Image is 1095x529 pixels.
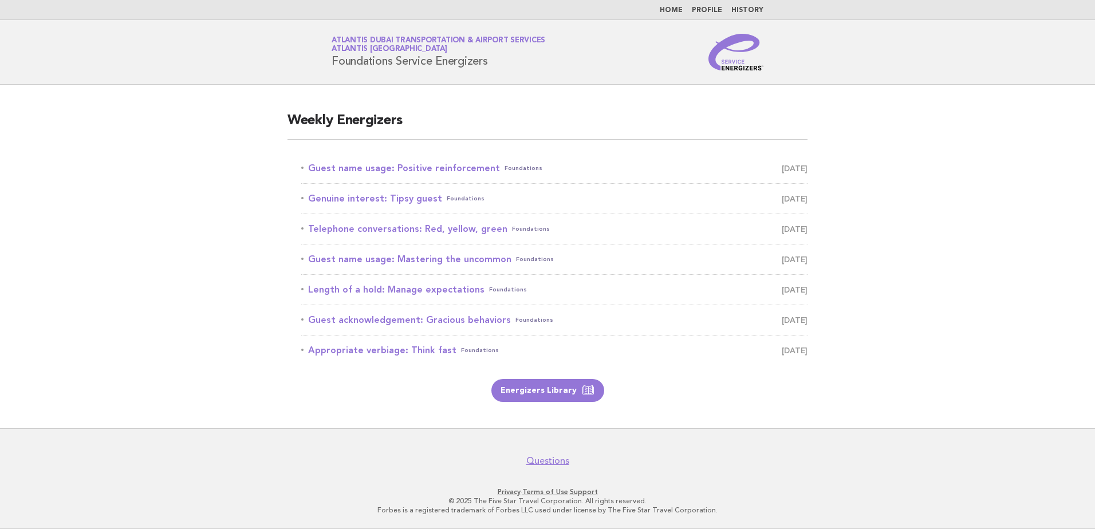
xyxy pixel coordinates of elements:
[782,221,808,237] span: [DATE]
[570,488,598,496] a: Support
[301,221,808,237] a: Telephone conversations: Red, yellow, greenFoundations [DATE]
[301,251,808,267] a: Guest name usage: Mastering the uncommonFoundations [DATE]
[332,37,545,53] a: Atlantis Dubai Transportation & Airport ServicesAtlantis [GEOGRAPHIC_DATA]
[731,7,763,14] a: History
[515,312,553,328] span: Foundations
[782,342,808,358] span: [DATE]
[782,251,808,267] span: [DATE]
[301,342,808,358] a: Appropriate verbiage: Think fastFoundations [DATE]
[526,455,569,467] a: Questions
[782,282,808,298] span: [DATE]
[491,379,604,402] a: Energizers Library
[301,282,808,298] a: Length of a hold: Manage expectationsFoundations [DATE]
[660,7,683,14] a: Home
[301,160,808,176] a: Guest name usage: Positive reinforcementFoundations [DATE]
[301,312,808,328] a: Guest acknowledgement: Gracious behaviorsFoundations [DATE]
[197,506,898,515] p: Forbes is a registered trademark of Forbes LLC used under license by The Five Star Travel Corpora...
[447,191,485,207] span: Foundations
[512,221,550,237] span: Foundations
[692,7,722,14] a: Profile
[782,312,808,328] span: [DATE]
[287,112,808,140] h2: Weekly Energizers
[498,488,521,496] a: Privacy
[197,487,898,496] p: · ·
[301,191,808,207] a: Genuine interest: Tipsy guestFoundations [DATE]
[332,46,447,53] span: Atlantis [GEOGRAPHIC_DATA]
[489,282,527,298] span: Foundations
[782,160,808,176] span: [DATE]
[708,34,763,70] img: Service Energizers
[516,251,554,267] span: Foundations
[461,342,499,358] span: Foundations
[505,160,542,176] span: Foundations
[522,488,568,496] a: Terms of Use
[332,37,545,67] h1: Foundations Service Energizers
[782,191,808,207] span: [DATE]
[197,496,898,506] p: © 2025 The Five Star Travel Corporation. All rights reserved.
